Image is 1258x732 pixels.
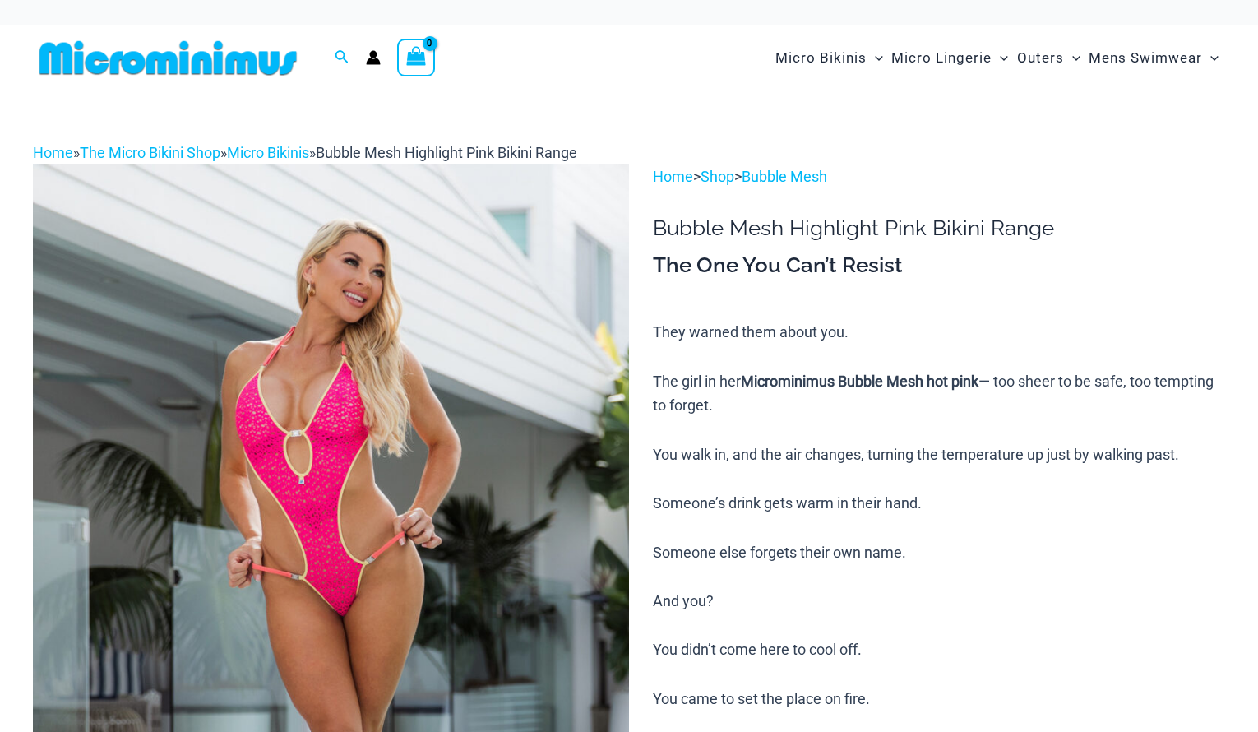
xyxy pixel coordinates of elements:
[867,37,883,79] span: Menu Toggle
[653,168,693,185] a: Home
[742,168,827,185] a: Bubble Mesh
[771,33,887,83] a: Micro BikinisMenu ToggleMenu Toggle
[887,33,1012,83] a: Micro LingerieMenu ToggleMenu Toggle
[33,144,73,161] a: Home
[1017,37,1064,79] span: Outers
[227,144,309,161] a: Micro Bikinis
[992,37,1008,79] span: Menu Toggle
[80,144,220,161] a: The Micro Bikini Shop
[33,144,577,161] span: » » »
[653,215,1225,241] h1: Bubble Mesh Highlight Pink Bikini Range
[653,320,1225,711] p: They warned them about you. The girl in her — too sheer to be safe, too tempting to forget. You w...
[769,30,1225,86] nav: Site Navigation
[1089,37,1202,79] span: Mens Swimwear
[33,39,303,76] img: MM SHOP LOGO FLAT
[701,168,734,185] a: Shop
[1013,33,1085,83] a: OutersMenu ToggleMenu Toggle
[1064,37,1080,79] span: Menu Toggle
[397,39,435,76] a: View Shopping Cart, empty
[1202,37,1219,79] span: Menu Toggle
[741,373,978,390] b: Microminimus Bubble Mesh hot pink
[891,37,992,79] span: Micro Lingerie
[775,37,867,79] span: Micro Bikinis
[653,164,1225,189] p: > >
[653,252,1225,280] h3: The One You Can’t Resist
[335,48,349,68] a: Search icon link
[316,144,577,161] span: Bubble Mesh Highlight Pink Bikini Range
[1085,33,1223,83] a: Mens SwimwearMenu ToggleMenu Toggle
[366,50,381,65] a: Account icon link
